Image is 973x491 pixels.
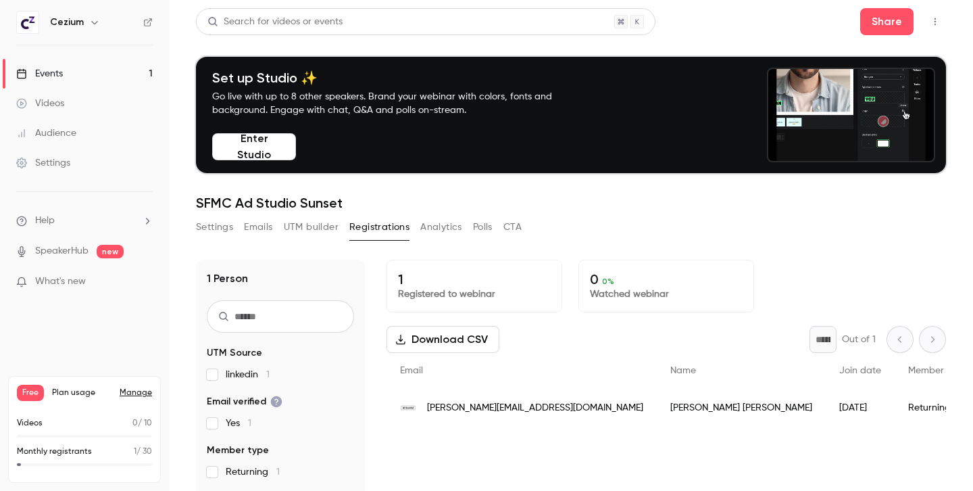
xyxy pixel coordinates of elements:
[52,388,111,398] span: Plan usage
[398,287,551,301] p: Registered to webinar
[590,271,743,287] p: 0
[17,385,44,401] span: Free
[602,277,614,286] span: 0 %
[132,417,152,429] p: / 10
[400,366,423,375] span: Email
[212,70,584,86] h4: Set up Studio ✨
[16,126,76,140] div: Audience
[503,216,522,238] button: CTA
[226,465,280,479] span: Returning
[244,216,272,238] button: Emails
[398,271,551,287] p: 1
[226,368,270,381] span: linkedin
[420,216,462,238] button: Analytics
[908,366,966,375] span: Member type
[226,417,251,430] span: Yes
[842,333,876,346] p: Out of 1
[212,133,296,160] button: Enter Studio
[839,366,881,375] span: Join date
[196,195,946,211] h1: SFMC Ad Studio Sunset
[134,446,152,458] p: / 30
[248,419,251,428] span: 1
[386,326,499,353] button: Download CSV
[17,446,92,458] p: Monthly registrants
[400,404,416,413] img: thebearmail.com
[207,271,248,287] h1: 1 Person
[35,214,55,228] span: Help
[860,8,914,35] button: Share
[207,444,269,457] span: Member type
[276,467,280,477] span: 1
[284,216,339,238] button: UTM builder
[207,395,282,408] span: Email verified
[35,275,86,289] span: What's new
[16,67,63,80] div: Events
[473,216,493,238] button: Polls
[826,389,895,427] div: [DATE]
[657,389,826,427] div: [PERSON_NAME] [PERSON_NAME]
[132,419,138,427] span: 0
[207,15,343,29] div: Search for videos or events
[427,401,643,415] span: [PERSON_NAME][EMAIL_ADDRESS][DOMAIN_NAME]
[134,448,136,456] span: 1
[17,417,43,429] p: Videos
[196,216,233,238] button: Settings
[349,216,409,238] button: Registrations
[35,244,89,258] a: SpeakerHub
[16,156,70,170] div: Settings
[17,11,39,33] img: Cezium
[207,346,262,360] span: UTM Source
[590,287,743,301] p: Watched webinar
[50,16,84,29] h6: Cezium
[212,90,584,117] p: Go live with up to 8 other speakers. Brand your webinar with colors, fonts and background. Engage...
[266,370,270,379] span: 1
[16,97,64,110] div: Videos
[16,214,153,228] li: help-dropdown-opener
[97,245,124,258] span: new
[670,366,696,375] span: Name
[120,388,152,398] a: Manage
